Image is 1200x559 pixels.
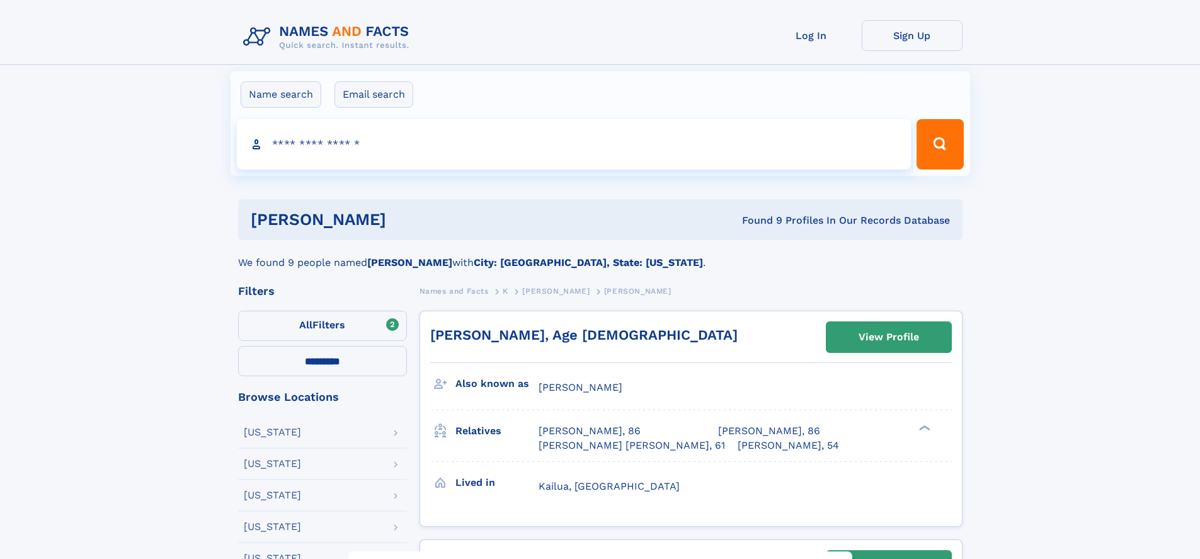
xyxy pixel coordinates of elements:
span: K [503,287,508,296]
div: View Profile [859,323,919,352]
h3: Relatives [455,420,539,442]
div: ❯ [916,424,931,432]
a: [PERSON_NAME], 54 [738,439,839,452]
a: Sign Up [862,20,963,51]
img: Logo Names and Facts [238,20,420,54]
a: View Profile [826,322,951,352]
a: [PERSON_NAME], Age [DEMOGRAPHIC_DATA] [430,327,738,343]
div: Filters [238,285,407,297]
h3: Also known as [455,373,539,395]
a: [PERSON_NAME], 86 [718,424,820,438]
input: search input [237,119,911,170]
a: K [503,283,508,299]
label: Email search [334,81,413,108]
label: Filters [238,311,407,341]
div: [US_STATE] [244,522,301,532]
div: [US_STATE] [244,490,301,500]
a: [PERSON_NAME] [PERSON_NAME], 61 [539,439,725,452]
a: [PERSON_NAME] [522,283,590,299]
div: Found 9 Profiles In Our Records Database [564,214,950,228]
button: Search Button [917,119,963,170]
a: [PERSON_NAME], 86 [539,424,641,438]
label: Name search [241,81,321,108]
div: [US_STATE] [244,459,301,469]
div: We found 9 people named with . [238,240,963,270]
span: Kailua, [GEOGRAPHIC_DATA] [539,480,680,492]
a: Names and Facts [420,283,489,299]
h1: [PERSON_NAME] [251,212,564,228]
div: [US_STATE] [244,427,301,437]
b: City: [GEOGRAPHIC_DATA], State: [US_STATE] [474,256,703,268]
span: [PERSON_NAME] [522,287,590,296]
span: All [299,319,312,331]
div: Browse Locations [238,391,407,403]
span: [PERSON_NAME] [604,287,671,296]
a: Log In [761,20,862,51]
h3: Lived in [455,472,539,493]
b: [PERSON_NAME] [367,256,452,268]
span: [PERSON_NAME] [539,381,622,393]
